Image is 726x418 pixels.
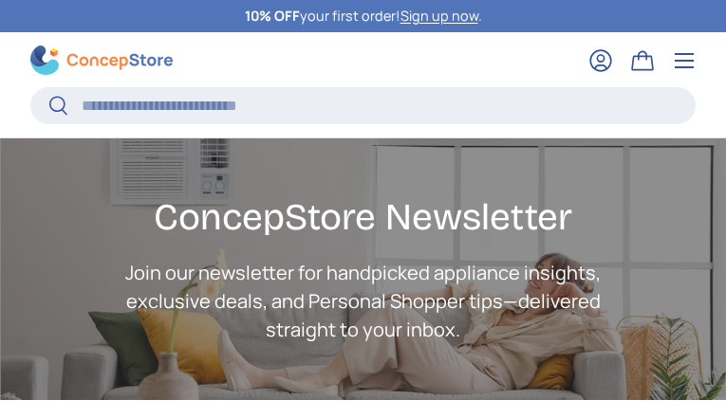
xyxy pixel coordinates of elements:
[30,45,173,75] img: ConcepStore
[107,194,620,241] h2: ConcepStore Newsletter
[245,6,482,27] p: your first order! .
[400,7,478,25] a: Sign up now
[107,259,620,344] p: Join our newsletter for handpicked appliance insights, exclusive deals, and Personal Shopper tips...
[245,7,300,25] strong: 10% OFF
